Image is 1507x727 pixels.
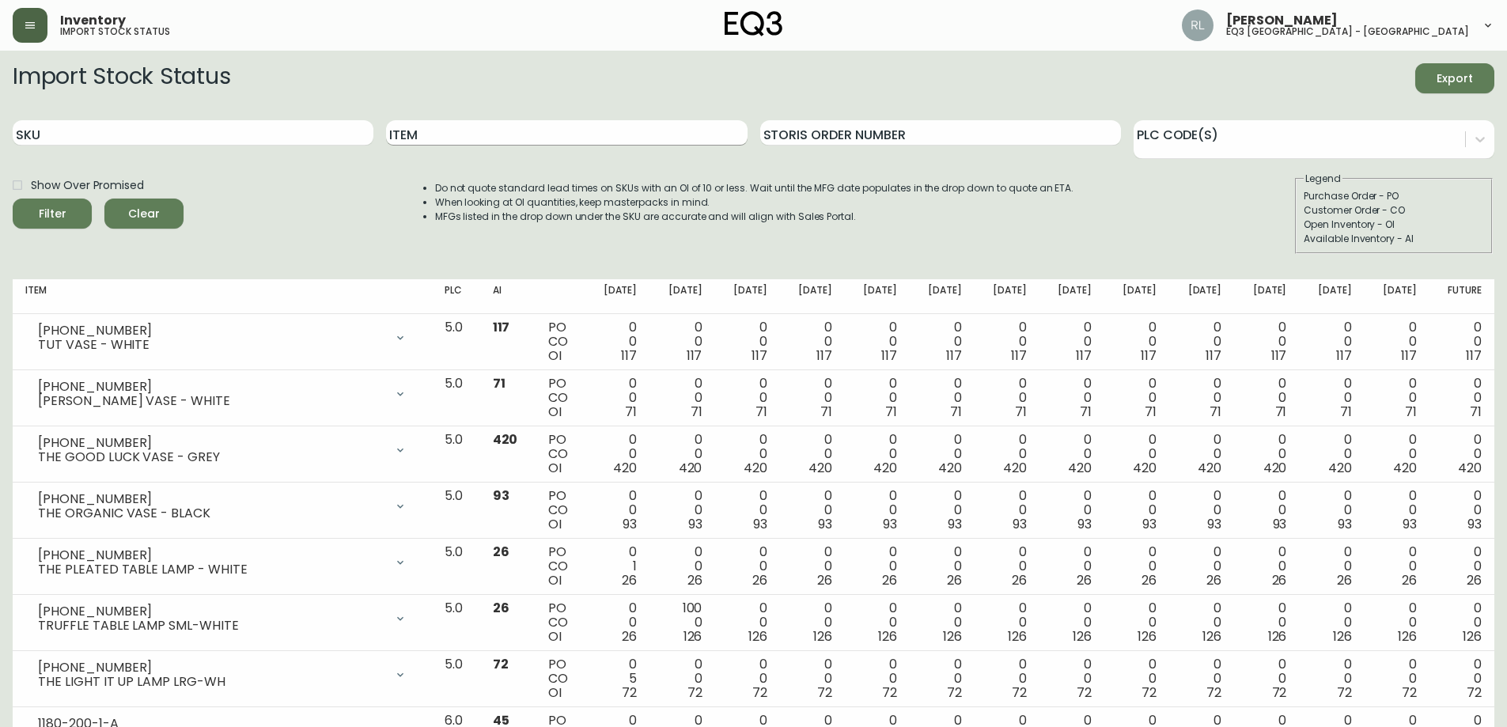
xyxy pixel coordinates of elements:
[597,545,637,588] div: 0 1
[1012,683,1027,702] span: 72
[1247,377,1286,419] div: 0 0
[752,571,767,589] span: 26
[755,403,767,421] span: 71
[117,204,171,224] span: Clear
[845,279,910,314] th: [DATE]
[1052,433,1092,475] div: 0 0
[1403,515,1417,533] span: 93
[38,324,384,338] div: [PHONE_NUMBER]
[662,377,702,419] div: 0 0
[679,459,702,477] span: 420
[748,627,767,646] span: 126
[1182,657,1221,700] div: 0 0
[25,657,419,692] div: [PHONE_NUMBER]THE LIGHT IT UP LAMP LRG-WH
[38,661,384,675] div: [PHONE_NUMBER]
[816,346,832,365] span: 117
[1337,571,1352,589] span: 26
[1398,627,1417,646] span: 126
[727,657,767,700] div: 0 0
[1458,459,1482,477] span: 420
[1268,627,1287,646] span: 126
[597,601,637,644] div: 0 0
[432,426,479,483] td: 5.0
[1117,377,1157,419] div: 0 0
[662,320,702,363] div: 0 0
[793,545,832,588] div: 0 0
[548,489,573,532] div: PO CO
[1463,627,1482,646] span: 126
[1141,346,1157,365] span: 117
[622,683,637,702] span: 72
[621,346,637,365] span: 117
[1336,346,1352,365] span: 117
[25,489,419,524] div: [PHONE_NUMBER]THE ORGANIC VASE - BLACK
[1312,657,1351,700] div: 0 0
[1442,320,1482,363] div: 0 0
[1052,657,1092,700] div: 0 0
[922,433,962,475] div: 0 0
[858,545,897,588] div: 0 0
[725,11,783,36] img: logo
[1182,320,1221,363] div: 0 0
[1077,515,1092,533] span: 93
[818,515,832,533] span: 93
[793,320,832,363] div: 0 0
[1247,433,1286,475] div: 0 0
[1117,489,1157,532] div: 0 0
[38,506,384,521] div: THE ORGANIC VASE - BLACK
[1338,515,1352,533] span: 93
[1011,346,1027,365] span: 117
[987,433,1027,475] div: 0 0
[1470,403,1482,421] span: 71
[691,403,702,421] span: 71
[493,487,509,505] span: 93
[858,377,897,419] div: 0 0
[793,657,832,700] div: 0 0
[435,195,1074,210] li: When looking at OI quantities, keep masterpacks in mind.
[493,655,509,673] span: 72
[744,459,767,477] span: 420
[625,403,637,421] span: 71
[25,601,419,636] div: [PHONE_NUMBER]TRUFFLE TABLE LAMP SML-WHITE
[622,571,637,589] span: 26
[1333,627,1352,646] span: 126
[1015,403,1027,421] span: 71
[1304,203,1484,218] div: Customer Order - CO
[1117,433,1157,475] div: 0 0
[1117,601,1157,644] div: 0 0
[688,515,702,533] span: 93
[817,571,832,589] span: 26
[1202,627,1221,646] span: 126
[922,489,962,532] div: 0 0
[1442,657,1482,700] div: 0 0
[548,433,573,475] div: PO CO
[1117,545,1157,588] div: 0 0
[38,604,384,619] div: [PHONE_NUMBER]
[623,515,637,533] span: 93
[1304,189,1484,203] div: Purchase Order - PO
[1182,9,1214,41] img: 91cc3602ba8cb70ae1ccf1ad2913f397
[649,279,714,314] th: [DATE]
[793,377,832,419] div: 0 0
[480,279,536,314] th: AI
[1442,433,1482,475] div: 0 0
[13,199,92,229] button: Filter
[1206,683,1221,702] span: 72
[622,627,637,646] span: 26
[1377,433,1417,475] div: 0 0
[1210,403,1221,421] span: 71
[987,601,1027,644] div: 0 0
[1133,459,1157,477] span: 420
[1312,433,1351,475] div: 0 0
[950,403,962,421] span: 71
[793,601,832,644] div: 0 0
[1312,545,1351,588] div: 0 0
[38,436,384,450] div: [PHONE_NUMBER]
[987,320,1027,363] div: 0 0
[1304,232,1484,246] div: Available Inventory - AI
[878,627,897,646] span: 126
[1442,489,1482,532] div: 0 0
[432,651,479,707] td: 5.0
[1073,627,1092,646] span: 126
[1052,489,1092,532] div: 0 0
